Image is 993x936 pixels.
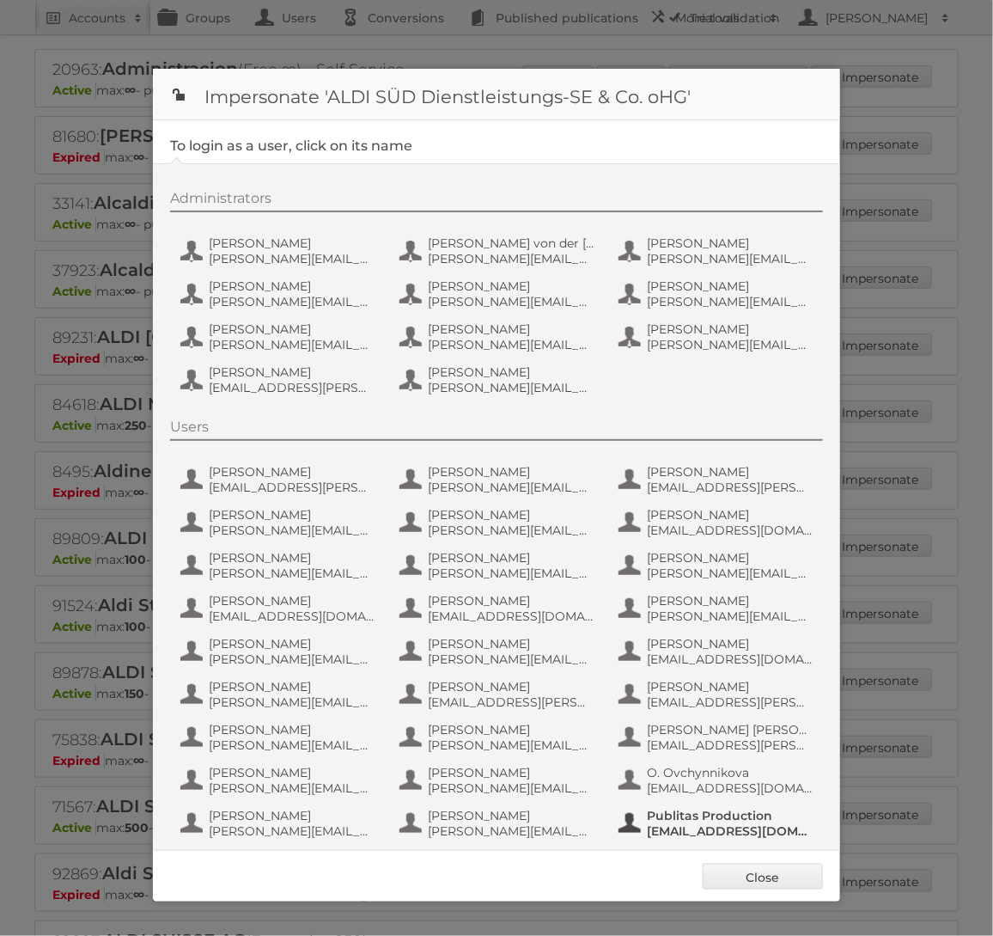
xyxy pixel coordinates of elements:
[428,480,594,495] span: [PERSON_NAME][EMAIL_ADDRESS][PERSON_NAME][DOMAIN_NAME]
[647,679,813,694] span: [PERSON_NAME]
[647,694,813,710] span: [EMAIL_ADDRESS][PERSON_NAME][DOMAIN_NAME]
[179,462,381,497] button: [PERSON_NAME] [EMAIL_ADDRESS][PERSON_NAME][DOMAIN_NAME]
[617,234,819,268] button: [PERSON_NAME] [PERSON_NAME][EMAIL_ADDRESS][PERSON_NAME][DOMAIN_NAME]
[398,634,600,669] button: [PERSON_NAME] [PERSON_NAME][EMAIL_ADDRESS][PERSON_NAME][DOMAIN_NAME]
[428,823,594,839] span: [PERSON_NAME][EMAIL_ADDRESS][DOMAIN_NAME]
[398,234,600,268] button: [PERSON_NAME] von der [PERSON_NAME] [PERSON_NAME][EMAIL_ADDRESS][DOMAIN_NAME]
[428,566,594,581] span: [PERSON_NAME][EMAIL_ADDRESS][PERSON_NAME][DOMAIN_NAME]
[428,679,594,694] span: [PERSON_NAME]
[617,591,819,626] button: [PERSON_NAME] [PERSON_NAME][EMAIL_ADDRESS][DOMAIN_NAME]
[647,550,813,566] span: [PERSON_NAME]
[428,550,594,566] span: [PERSON_NAME]
[428,722,594,737] span: [PERSON_NAME]
[398,277,600,311] button: [PERSON_NAME] [PERSON_NAME][EMAIL_ADDRESS][PERSON_NAME][DOMAIN_NAME]
[179,277,381,311] button: [PERSON_NAME] [PERSON_NAME][EMAIL_ADDRESS][PERSON_NAME][DOMAIN_NAME]
[398,548,600,583] button: [PERSON_NAME] [PERSON_NAME][EMAIL_ADDRESS][PERSON_NAME][DOMAIN_NAME]
[179,234,381,268] button: [PERSON_NAME] [PERSON_NAME][EMAIL_ADDRESS][DOMAIN_NAME]
[209,380,375,395] span: [EMAIL_ADDRESS][PERSON_NAME][DOMAIN_NAME]
[647,636,813,652] span: [PERSON_NAME]
[647,652,813,667] span: [EMAIL_ADDRESS][DOMAIN_NAME]
[179,763,381,798] button: [PERSON_NAME] [PERSON_NAME][EMAIL_ADDRESS][PERSON_NAME][DOMAIN_NAME]
[209,364,375,380] span: [PERSON_NAME]
[209,780,375,796] span: [PERSON_NAME][EMAIL_ADDRESS][PERSON_NAME][DOMAIN_NAME]
[209,737,375,753] span: [PERSON_NAME][EMAIL_ADDRESS][DOMAIN_NAME]
[179,320,381,354] button: [PERSON_NAME] [PERSON_NAME][EMAIL_ADDRESS][DOMAIN_NAME]
[647,780,813,796] span: [EMAIL_ADDRESS][DOMAIN_NAME]
[647,251,813,266] span: [PERSON_NAME][EMAIL_ADDRESS][PERSON_NAME][DOMAIN_NAME]
[209,337,375,352] span: [PERSON_NAME][EMAIL_ADDRESS][DOMAIN_NAME]
[209,294,375,309] span: [PERSON_NAME][EMAIL_ADDRESS][PERSON_NAME][DOMAIN_NAME]
[647,609,813,624] span: [PERSON_NAME][EMAIL_ADDRESS][DOMAIN_NAME]
[428,609,594,624] span: [EMAIL_ADDRESS][DOMAIN_NAME]
[647,464,813,480] span: [PERSON_NAME]
[428,523,594,538] span: [PERSON_NAME][EMAIL_ADDRESS][PERSON_NAME][DOMAIN_NAME]
[428,737,594,753] span: [PERSON_NAME][EMAIL_ADDRESS][PERSON_NAME][DOMAIN_NAME]
[647,507,813,523] span: [PERSON_NAME]
[398,720,600,755] button: [PERSON_NAME] [PERSON_NAME][EMAIL_ADDRESS][PERSON_NAME][DOMAIN_NAME]
[647,593,813,609] span: [PERSON_NAME]
[428,593,594,609] span: [PERSON_NAME]
[428,278,594,294] span: [PERSON_NAME]
[398,763,600,798] button: [PERSON_NAME] [PERSON_NAME][EMAIL_ADDRESS][PERSON_NAME][DOMAIN_NAME]
[209,694,375,710] span: [PERSON_NAME][EMAIL_ADDRESS][PERSON_NAME][DOMAIN_NAME]
[617,806,819,841] button: Publitas Production [EMAIL_ADDRESS][DOMAIN_NAME]
[617,320,819,354] button: [PERSON_NAME] [PERSON_NAME][EMAIL_ADDRESS][PERSON_NAME][DOMAIN_NAME]
[179,548,381,583] button: [PERSON_NAME] [PERSON_NAME][EMAIL_ADDRESS][PERSON_NAME][DOMAIN_NAME]
[209,251,375,266] span: [PERSON_NAME][EMAIL_ADDRESS][DOMAIN_NAME]
[209,652,375,667] span: [PERSON_NAME][EMAIL_ADDRESS][DOMAIN_NAME]
[209,722,375,737] span: [PERSON_NAME]
[647,278,813,294] span: [PERSON_NAME]
[209,765,375,780] span: [PERSON_NAME]
[398,363,600,397] button: [PERSON_NAME] [PERSON_NAME][EMAIL_ADDRESS][PERSON_NAME][DOMAIN_NAME]
[428,780,594,796] span: [PERSON_NAME][EMAIL_ADDRESS][PERSON_NAME][DOMAIN_NAME]
[647,236,813,251] span: [PERSON_NAME]
[209,480,375,495] span: [EMAIL_ADDRESS][PERSON_NAME][DOMAIN_NAME]
[428,236,594,251] span: [PERSON_NAME] von der [PERSON_NAME]
[428,765,594,780] span: [PERSON_NAME]
[209,464,375,480] span: [PERSON_NAME]
[170,190,823,212] div: Administrators
[179,591,381,626] button: [PERSON_NAME] [EMAIL_ADDRESS][DOMAIN_NAME]
[647,321,813,337] span: [PERSON_NAME]
[428,694,594,710] span: [EMAIL_ADDRESS][PERSON_NAME][DOMAIN_NAME]
[398,591,600,626] button: [PERSON_NAME] [EMAIL_ADDRESS][DOMAIN_NAME]
[209,321,375,337] span: [PERSON_NAME]
[209,679,375,694] span: [PERSON_NAME]
[617,462,819,497] button: [PERSON_NAME] [EMAIL_ADDRESS][PERSON_NAME][DOMAIN_NAME]
[617,548,819,583] button: [PERSON_NAME] [PERSON_NAME][EMAIL_ADDRESS][PERSON_NAME][DOMAIN_NAME]
[647,294,813,309] span: [PERSON_NAME][EMAIL_ADDRESS][DOMAIN_NAME]
[398,462,600,497] button: [PERSON_NAME] [PERSON_NAME][EMAIL_ADDRESS][PERSON_NAME][DOMAIN_NAME]
[179,806,381,841] button: [PERSON_NAME] [PERSON_NAME][EMAIL_ADDRESS][DOMAIN_NAME]
[398,677,600,712] button: [PERSON_NAME] [EMAIL_ADDRESS][PERSON_NAME][DOMAIN_NAME]
[398,849,600,884] button: [PERSON_NAME] [PERSON_NAME][EMAIL_ADDRESS][DOMAIN_NAME]
[209,278,375,294] span: [PERSON_NAME]
[209,523,375,538] span: [PERSON_NAME][EMAIL_ADDRESS][PERSON_NAME][DOMAIN_NAME]
[617,849,819,884] button: [PERSON_NAME] [EMAIL_ADDRESS][DOMAIN_NAME]
[428,251,594,266] span: [PERSON_NAME][EMAIL_ADDRESS][DOMAIN_NAME]
[209,808,375,823] span: [PERSON_NAME]
[209,593,375,609] span: [PERSON_NAME]
[428,464,594,480] span: [PERSON_NAME]
[209,823,375,839] span: [PERSON_NAME][EMAIL_ADDRESS][DOMAIN_NAME]
[703,864,823,890] a: Close
[647,480,813,495] span: [EMAIL_ADDRESS][PERSON_NAME][DOMAIN_NAME]
[209,566,375,581] span: [PERSON_NAME][EMAIL_ADDRESS][PERSON_NAME][DOMAIN_NAME]
[428,337,594,352] span: [PERSON_NAME][EMAIL_ADDRESS][DOMAIN_NAME]
[647,808,813,823] span: Publitas Production
[647,765,813,780] span: O. Ovchynnikova
[428,652,594,667] span: [PERSON_NAME][EMAIL_ADDRESS][PERSON_NAME][DOMAIN_NAME]
[647,737,813,753] span: [EMAIL_ADDRESS][PERSON_NAME][PERSON_NAME][DOMAIN_NAME]
[170,419,823,441] div: Users
[209,636,375,652] span: [PERSON_NAME]
[617,505,819,540] button: [PERSON_NAME] [EMAIL_ADDRESS][DOMAIN_NAME]
[209,550,375,566] span: [PERSON_NAME]
[179,849,381,884] button: [PERSON_NAME] [PERSON_NAME][EMAIL_ADDRESS][PERSON_NAME][DOMAIN_NAME]
[428,507,594,523] span: [PERSON_NAME]
[428,808,594,823] span: [PERSON_NAME]
[647,566,813,581] span: [PERSON_NAME][EMAIL_ADDRESS][PERSON_NAME][DOMAIN_NAME]
[179,505,381,540] button: [PERSON_NAME] [PERSON_NAME][EMAIL_ADDRESS][PERSON_NAME][DOMAIN_NAME]
[428,321,594,337] span: [PERSON_NAME]
[398,320,600,354] button: [PERSON_NAME] [PERSON_NAME][EMAIL_ADDRESS][DOMAIN_NAME]
[179,363,381,397] button: [PERSON_NAME] [EMAIL_ADDRESS][PERSON_NAME][DOMAIN_NAME]
[398,806,600,841] button: [PERSON_NAME] [PERSON_NAME][EMAIL_ADDRESS][DOMAIN_NAME]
